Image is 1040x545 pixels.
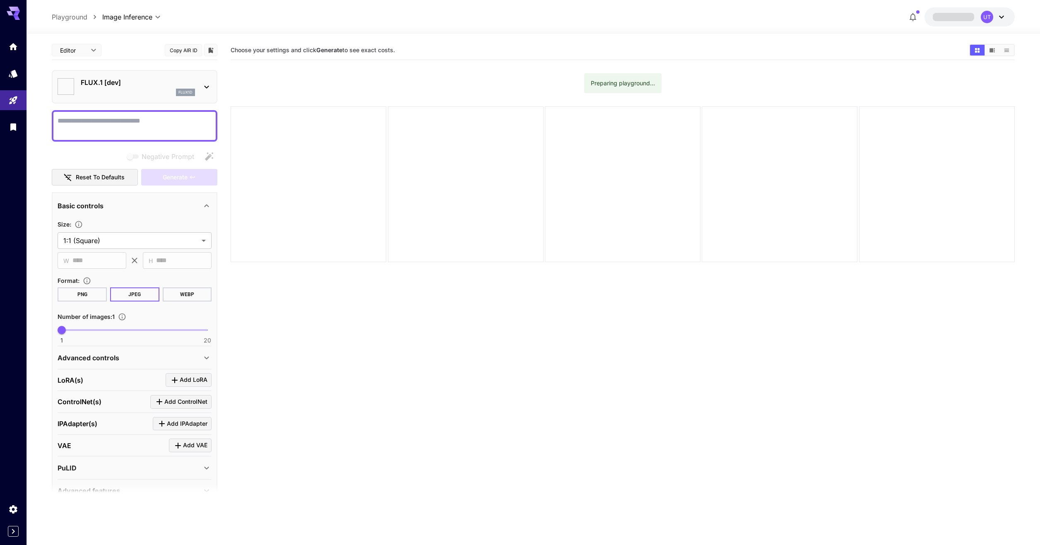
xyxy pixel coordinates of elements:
[52,12,87,22] a: Playground
[58,458,212,478] div: PuLID
[58,441,71,451] p: VAE
[150,395,212,409] button: Click to add ControlNet
[204,336,211,345] span: 20
[178,89,193,95] p: flux1d
[58,287,107,301] button: PNG
[63,236,198,246] span: 1:1 (Square)
[58,348,212,368] div: Advanced controls
[316,46,342,53] b: Generate
[985,45,999,55] button: Show images in video view
[60,46,86,55] span: Editor
[125,151,201,162] span: Negative prompts are not compatible with the selected model.
[63,256,69,265] span: W
[981,11,993,23] div: UT
[52,12,102,22] nav: breadcrumb
[110,287,159,301] button: JPEG
[591,76,655,91] div: Preparing playground...
[207,45,214,55] button: Add to library
[8,41,18,52] div: Home
[58,353,119,363] p: Advanced controls
[142,152,194,162] span: Negative Prompt
[81,77,195,87] p: FLUX.1 [dev]
[58,196,212,216] div: Basic controls
[115,313,130,321] button: Specify how many images to generate in a single request. Each image generation will be charged se...
[102,12,152,22] span: Image Inference
[58,419,97,429] p: IPAdapter(s)
[166,373,212,387] button: Click to add LoRA
[8,68,18,79] div: Models
[8,504,18,514] div: Settings
[153,417,212,431] button: Click to add IPAdapter
[52,169,138,186] button: Reset to defaults
[58,463,77,473] p: PuLID
[163,287,212,301] button: WEBP
[58,481,212,501] div: Advanced features
[8,122,18,132] div: Library
[58,201,104,211] p: Basic controls
[58,375,83,385] p: LoRA(s)
[8,526,19,537] button: Expand sidebar
[58,277,79,284] span: Format :
[169,439,212,452] button: Click to add VAE
[180,375,207,385] span: Add LoRA
[165,44,202,56] button: Copy AIR ID
[60,336,63,345] span: 1
[231,46,395,53] span: Choose your settings and click to see exact costs.
[999,45,1014,55] button: Show images in list view
[924,7,1015,27] button: UT
[71,220,86,229] button: Adjust the dimensions of the generated image by specifying its width and height in pixels, or sel...
[183,440,207,451] span: Add VAE
[969,44,1015,56] div: Show images in grid viewShow images in video viewShow images in list view
[164,397,207,407] span: Add ControlNet
[167,419,207,429] span: Add IPAdapter
[149,256,153,265] span: H
[58,74,212,99] div: FLUX.1 [dev]flux1d
[970,45,985,55] button: Show images in grid view
[58,313,115,320] span: Number of images : 1
[58,221,71,228] span: Size :
[58,397,101,407] p: ControlNet(s)
[8,95,18,106] div: Playground
[79,277,94,285] button: Choose the file format for the output image.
